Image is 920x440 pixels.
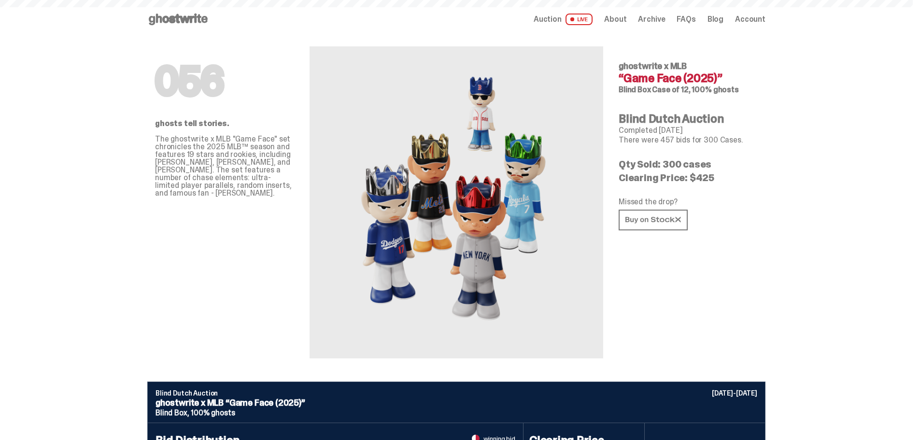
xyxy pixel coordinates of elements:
a: Blog [708,15,723,23]
p: [DATE]-[DATE] [712,390,757,397]
p: Missed the drop? [619,198,758,206]
span: Blind Box [619,85,651,95]
span: LIVE [566,14,593,25]
span: 100% ghosts [191,408,235,418]
p: ghosts tell stories. [155,120,294,128]
img: MLB&ldquo;Game Face (2025)&rdquo; [350,70,563,335]
p: The ghostwrite x MLB "Game Face" set chronicles the 2025 MLB™ season and features 19 stars and ro... [155,135,294,197]
p: Blind Dutch Auction [156,390,757,397]
span: Case of 12, 100% ghosts [652,85,738,95]
a: About [604,15,626,23]
a: Account [735,15,765,23]
p: There were 457 bids for 300 Cases. [619,136,758,144]
a: Auction LIVE [534,14,593,25]
span: Auction [534,15,562,23]
p: Completed [DATE] [619,127,758,134]
p: ghostwrite x MLB “Game Face (2025)” [156,398,757,407]
span: ghostwrite x MLB [619,60,687,72]
p: Clearing Price: $425 [619,173,758,183]
a: FAQs [677,15,695,23]
span: Blind Box, [156,408,189,418]
h1: 056 [155,62,294,100]
p: Qty Sold: 300 cases [619,159,758,169]
a: Archive [638,15,665,23]
h4: Blind Dutch Auction [619,113,758,125]
h4: “Game Face (2025)” [619,72,758,84]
